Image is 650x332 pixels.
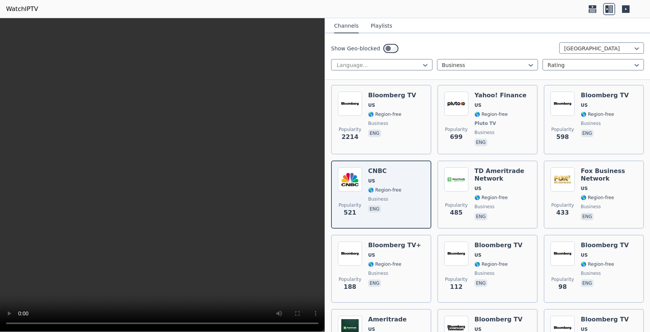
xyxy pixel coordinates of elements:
img: TD Ameritrade Network [444,167,468,192]
img: Bloomberg TV [550,242,575,266]
span: US [474,102,481,108]
span: Popularity [339,202,361,208]
span: US [368,178,375,184]
p: eng [581,213,594,220]
span: 699 [450,132,462,142]
span: Pluto TV [474,120,496,126]
h6: Bloomberg TV [474,316,522,323]
span: 521 [344,208,356,217]
span: US [368,102,375,108]
p: eng [368,205,381,213]
img: Fox Business Network [550,167,575,192]
span: 🌎 Region-free [474,195,508,201]
span: 98 [558,282,567,291]
h6: Yahoo! Finance [474,92,526,99]
h6: Fox Business Network [581,167,637,182]
button: Playlists [371,19,392,33]
span: Popularity [339,126,361,132]
span: 🌎 Region-free [368,187,401,193]
a: WatchIPTV [6,5,38,14]
span: 485 [450,208,462,217]
span: 🌎 Region-free [581,261,614,267]
p: eng [368,279,381,287]
h6: Ameritrade [368,316,407,323]
span: 433 [556,208,569,217]
span: 🌎 Region-free [474,261,508,267]
img: Bloomberg TV [338,92,362,116]
span: 2214 [342,132,359,142]
p: eng [581,129,594,137]
span: 188 [344,282,356,291]
span: business [581,270,601,276]
span: business [581,204,601,210]
p: eng [368,129,381,137]
span: 598 [556,132,569,142]
span: business [474,204,494,210]
span: Popularity [551,126,574,132]
span: Popularity [445,126,468,132]
span: US [474,252,481,258]
h6: Bloomberg TV [581,92,629,99]
span: 🌎 Region-free [474,111,508,117]
span: 112 [450,282,462,291]
span: Popularity [551,202,574,208]
span: business [474,270,494,276]
p: eng [474,213,487,220]
span: Popularity [551,276,574,282]
h6: CNBC [368,167,401,175]
span: business [368,196,388,202]
span: business [368,270,388,276]
label: Show Geo-blocked [331,45,380,52]
span: US [474,185,481,192]
h6: Bloomberg TV+ [368,242,421,249]
span: 🌎 Region-free [368,111,401,117]
h6: Bloomberg TV [581,242,629,249]
img: CNBC [338,167,362,192]
img: Yahoo! Finance [444,92,468,116]
p: eng [474,139,487,146]
span: Popularity [339,276,361,282]
h6: Bloomberg TV [474,242,522,249]
span: Popularity [445,276,468,282]
img: Bloomberg TV [550,92,575,116]
span: US [581,185,588,192]
span: business [474,129,494,136]
h6: Bloomberg TV [581,316,629,323]
span: business [581,120,601,126]
img: Bloomberg TV [444,242,468,266]
p: eng [581,279,594,287]
span: US [581,102,588,108]
span: 🌎 Region-free [581,195,614,201]
span: 🌎 Region-free [368,261,401,267]
button: Channels [334,19,359,33]
span: US [368,252,375,258]
img: Bloomberg TV+ [338,242,362,266]
span: 🌎 Region-free [581,111,614,117]
span: US [581,252,588,258]
h6: Bloomberg TV [368,92,416,99]
h6: TD Ameritrade Network [474,167,531,182]
span: business [368,120,388,126]
span: Popularity [445,202,468,208]
p: eng [474,279,487,287]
